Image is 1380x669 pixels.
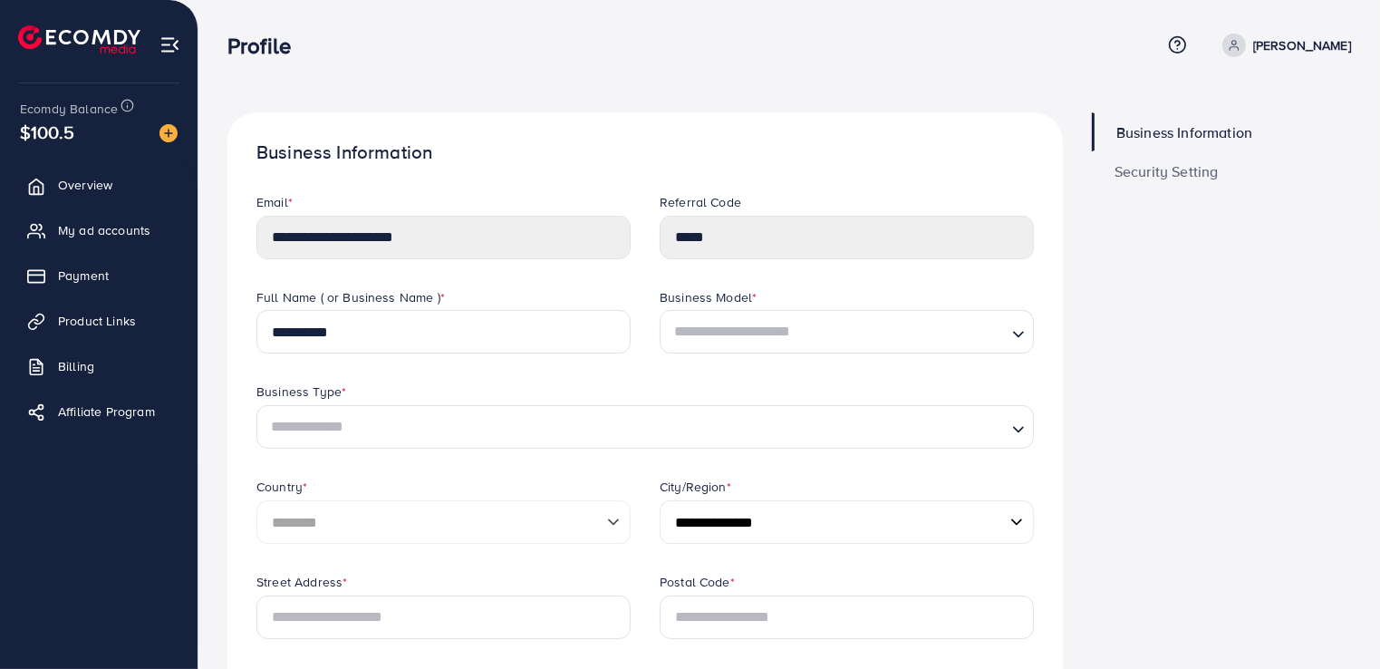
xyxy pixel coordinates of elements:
span: My ad accounts [58,221,150,239]
h3: Profile [227,33,305,59]
a: Product Links [14,303,184,339]
input: Search for option [265,411,1005,444]
label: Business Type [256,383,346,401]
label: Business Model [660,288,757,306]
span: $100.5 [20,119,74,145]
h1: Business Information [256,141,1034,164]
a: Payment [14,257,184,294]
span: Ecomdy Balance [20,100,118,118]
label: Country [256,478,307,496]
a: My ad accounts [14,212,184,248]
label: Postal Code [660,573,735,591]
p: [PERSON_NAME] [1253,34,1351,56]
img: logo [18,25,140,53]
span: Overview [58,176,112,194]
span: Security Setting [1115,164,1219,179]
span: Billing [58,357,94,375]
span: Business Information [1116,125,1252,140]
label: Full Name ( or Business Name ) [256,288,445,306]
label: Referral Code [660,193,741,211]
span: Product Links [58,312,136,330]
a: [PERSON_NAME] [1215,34,1351,57]
label: Street Address [256,573,347,591]
div: Search for option [256,405,1034,449]
a: Billing [14,348,184,384]
span: Affiliate Program [58,402,155,421]
img: menu [159,34,180,55]
label: City/Region [660,478,731,496]
label: Email [256,193,293,211]
div: Search for option [660,310,1034,354]
a: Overview [14,167,184,203]
input: Search for option [668,315,1005,349]
iframe: Chat [1303,587,1366,655]
img: image [159,124,178,142]
span: Payment [58,267,109,285]
a: Affiliate Program [14,393,184,430]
